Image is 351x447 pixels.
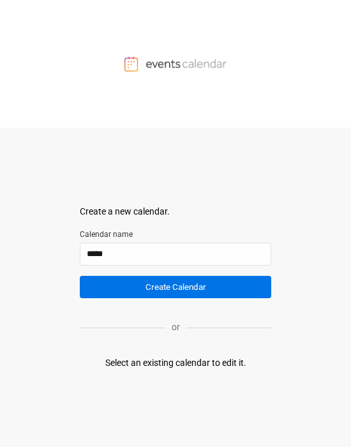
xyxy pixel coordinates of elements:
button: Create Calendar [80,276,271,298]
label: Calendar name [80,229,271,240]
p: or [165,321,186,334]
div: Select an existing calendar to edit it. [105,356,246,370]
div: Create a new calendar. [80,205,271,218]
img: Events Calendar [124,56,227,72]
